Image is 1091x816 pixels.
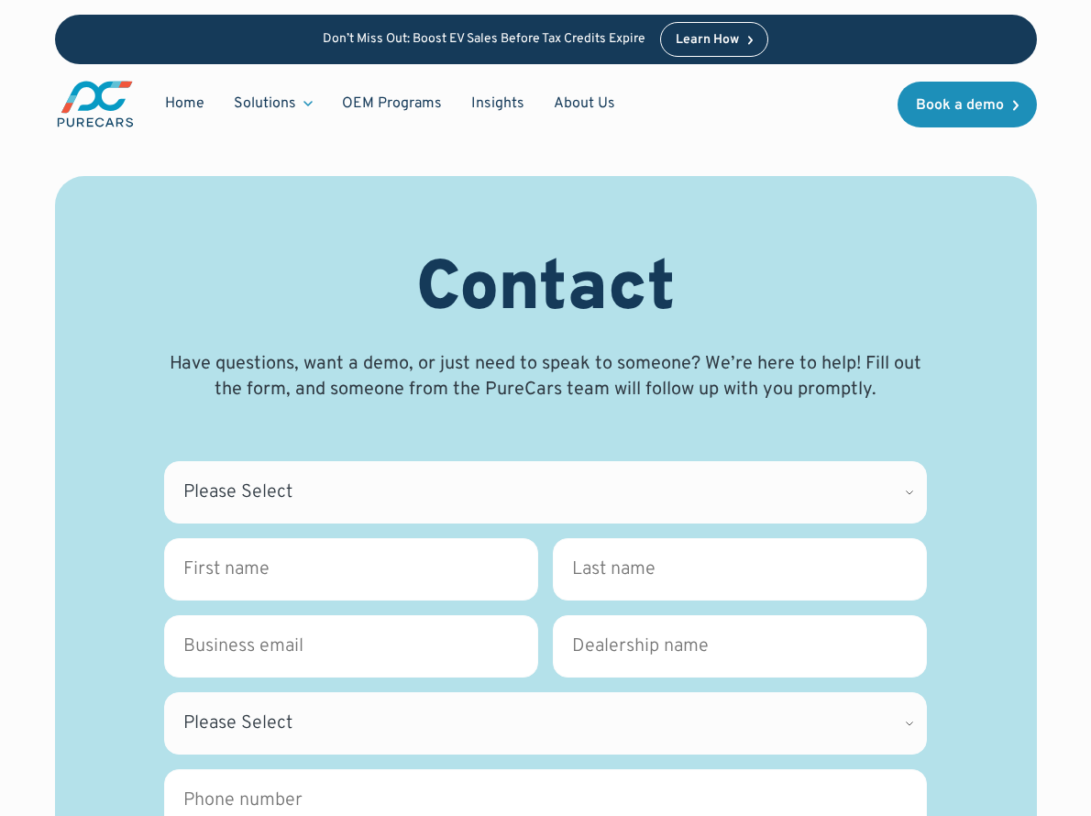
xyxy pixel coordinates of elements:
a: main [55,79,136,129]
div: Solutions [234,94,296,114]
input: Last name [553,538,927,601]
div: Learn How [676,34,739,47]
a: Home [150,86,219,121]
img: purecars logo [55,79,136,129]
div: Solutions [219,86,327,121]
a: Insights [457,86,539,121]
a: About Us [539,86,630,121]
h1: Contact [416,249,676,333]
div: Book a demo [916,98,1004,113]
input: Business email [164,615,538,678]
a: Learn How [660,22,769,57]
a: OEM Programs [327,86,457,121]
a: Book a demo [898,82,1037,127]
p: Don’t Miss Out: Boost EV Sales Before Tax Credits Expire [323,32,645,48]
input: First name [164,538,538,601]
input: Dealership name [553,615,927,678]
p: Have questions, want a demo, or just need to speak to someone? We’re here to help! Fill out the f... [164,351,927,402]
